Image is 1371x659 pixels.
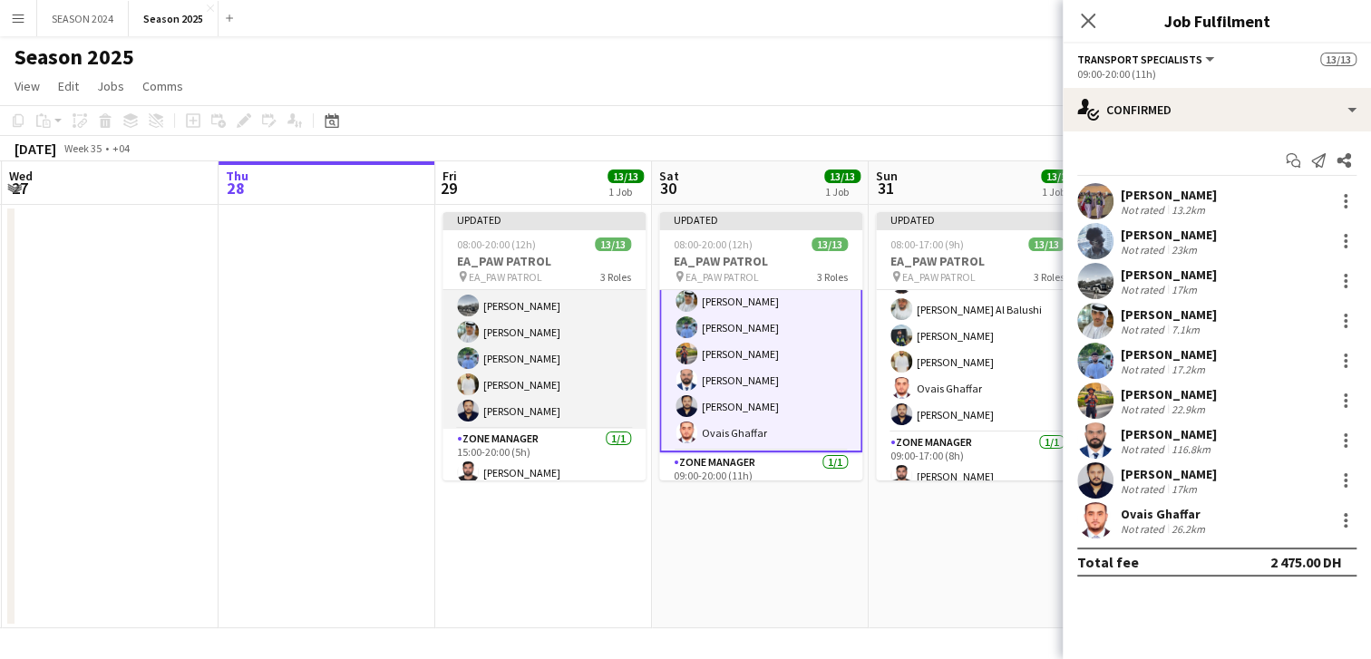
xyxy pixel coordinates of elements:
[469,270,542,284] span: EA_PAW PATROL
[58,78,79,94] span: Edit
[112,141,130,155] div: +04
[1042,185,1076,199] div: 1 Job
[1168,203,1209,217] div: 13.2km
[595,237,631,251] span: 13/13
[1121,426,1217,442] div: [PERSON_NAME]
[876,432,1079,494] app-card-role: Zone Manager1/109:00-17:00 (8h)[PERSON_NAME]
[1168,283,1201,296] div: 17km
[1168,402,1209,416] div: 22.9km
[1121,243,1168,257] div: Not rated
[1168,442,1214,456] div: 116.8km
[1270,553,1342,571] div: 2 475.00 DH
[442,253,646,269] h3: EA_PAW PATROL
[812,237,848,251] span: 13/13
[440,178,457,199] span: 29
[15,140,56,158] div: [DATE]
[15,78,40,94] span: View
[51,74,86,98] a: Edit
[1121,363,1168,376] div: Not rated
[876,253,1079,269] h3: EA_PAW PATROL
[1168,363,1209,376] div: 17.2km
[659,212,862,480] app-job-card: Updated08:00-20:00 (12h)13/13EA_PAW PATROL EA_PAW PATROL3 Roles[PERSON_NAME][PERSON_NAME][PERSON_...
[15,44,134,71] h1: Season 2025
[60,141,105,155] span: Week 35
[1034,270,1065,284] span: 3 Roles
[1121,522,1168,536] div: Not rated
[457,237,536,251] span: 08:00-20:00 (12h)
[1121,346,1217,363] div: [PERSON_NAME]
[659,212,862,227] div: Updated
[902,270,976,284] span: EA_PAW PATROL
[873,178,898,199] span: 31
[659,168,679,184] span: Sat
[1063,88,1371,131] div: Confirmed
[442,212,646,480] app-job-card: Updated08:00-20:00 (12h)13/13EA_PAW PATROL EA_PAW PATROL3 Roles[PERSON_NAME][PERSON_NAME][PERSON_...
[1168,243,1201,257] div: 23km
[129,1,219,36] button: Season 2025
[1077,53,1217,66] button: Transport Specialists
[135,74,190,98] a: Comms
[659,177,862,452] app-card-role: [PERSON_NAME][PERSON_NAME][PERSON_NAME][PERSON_NAME][PERSON_NAME][PERSON_NAME][PERSON_NAME][PERSO...
[600,270,631,284] span: 3 Roles
[1121,323,1168,336] div: Not rated
[1077,67,1356,81] div: 09:00-20:00 (11h)
[1121,187,1217,203] div: [PERSON_NAME]
[37,1,129,36] button: SEASON 2024
[9,168,33,184] span: Wed
[1168,323,1203,336] div: 7.1km
[1168,522,1209,536] div: 26.2km
[442,212,646,227] div: Updated
[442,157,646,429] app-card-role: [PERSON_NAME][PERSON_NAME][PERSON_NAME][PERSON_NAME][PERSON_NAME][PERSON_NAME][PERSON_NAME][PERSO...
[1121,506,1209,522] div: Ovais Ghaffar
[876,212,1079,480] app-job-card: Updated08:00-17:00 (9h)13/13EA_PAW PATROL EA_PAW PATROL3 Roles[PERSON_NAME][PERSON_NAME][PERSON_N...
[1063,9,1371,33] h3: Job Fulfilment
[1121,283,1168,296] div: Not rated
[7,74,47,98] a: View
[824,170,861,183] span: 13/13
[817,270,848,284] span: 3 Roles
[659,253,862,269] h3: EA_PAW PATROL
[876,168,898,184] span: Sun
[1121,386,1217,402] div: [PERSON_NAME]
[608,185,643,199] div: 1 Job
[1121,306,1217,323] div: [PERSON_NAME]
[1168,482,1201,496] div: 17km
[142,78,183,94] span: Comms
[1320,53,1356,66] span: 13/13
[1121,482,1168,496] div: Not rated
[226,168,248,184] span: Thu
[1121,402,1168,416] div: Not rated
[1121,267,1217,283] div: [PERSON_NAME]
[90,74,131,98] a: Jobs
[1121,203,1168,217] div: Not rated
[890,237,964,251] span: 08:00-17:00 (9h)
[1121,227,1217,243] div: [PERSON_NAME]
[1121,466,1217,482] div: [PERSON_NAME]
[825,185,860,199] div: 1 Job
[1041,170,1077,183] span: 13/13
[442,168,457,184] span: Fri
[1028,237,1065,251] span: 13/13
[1077,553,1139,571] div: Total fee
[876,212,1079,227] div: Updated
[685,270,759,284] span: EA_PAW PATROL
[608,170,644,183] span: 13/13
[659,452,862,519] app-card-role: Zone Manager1/109:00-20:00 (11h)
[1077,53,1202,66] span: Transport Specialists
[674,237,753,251] span: 08:00-20:00 (12h)
[6,178,33,199] span: 27
[223,178,248,199] span: 28
[97,78,124,94] span: Jobs
[656,178,679,199] span: 30
[442,429,646,490] app-card-role: Zone Manager1/115:00-20:00 (5h)[PERSON_NAME]
[1121,442,1168,456] div: Not rated
[876,160,1079,432] app-card-role: [PERSON_NAME][PERSON_NAME][PERSON_NAME][PERSON_NAME] Al Balushi[PERSON_NAME][PERSON_NAME]Ovais Gh...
